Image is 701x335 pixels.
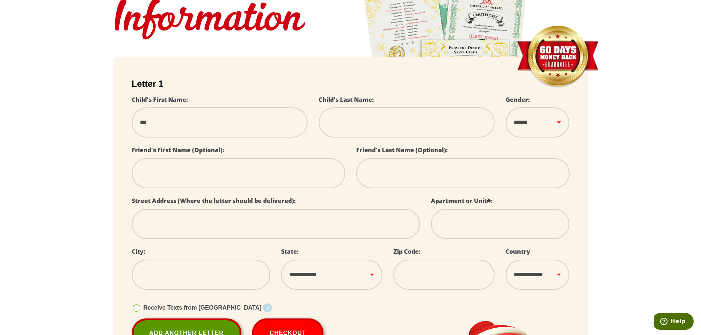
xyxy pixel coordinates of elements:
[132,96,188,104] label: Child's First Name:
[281,247,299,256] label: State:
[393,247,421,256] label: Zip Code:
[431,197,493,205] label: Apartment or Unit#:
[132,79,570,89] h2: Letter 1
[132,146,224,154] label: Friend's First Name (Optional):
[132,197,296,205] label: Street Address (Where the letter should be delivered):
[654,313,694,331] iframe: Opens a widget where you can find more information
[319,96,374,104] label: Child's Last Name:
[506,247,530,256] label: Country
[144,304,262,311] span: Receive Texts from [GEOGRAPHIC_DATA]
[506,96,530,104] label: Gender:
[132,247,145,256] label: City:
[356,146,448,154] label: Friend's Last Name (Optional):
[516,25,599,88] img: Money Back Guarantee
